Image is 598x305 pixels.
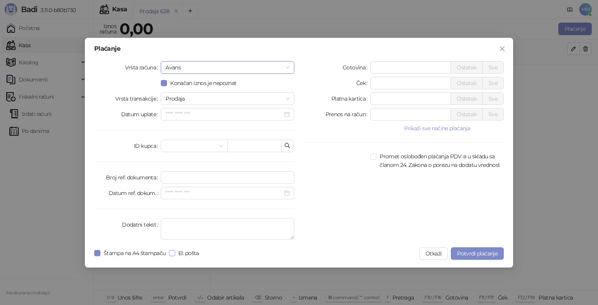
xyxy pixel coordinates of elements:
button: Ostatak [450,108,483,121]
button: Ostatak [450,61,483,74]
label: Datum uplate [121,108,161,121]
span: Potvrdi plaćanje [457,250,498,257]
span: Prodaja [165,93,290,105]
button: Otkaži [419,247,448,260]
span: Zatvori [496,46,508,52]
button: Ostatak [450,92,483,105]
input: Datum uplate [165,110,283,119]
label: Datum ref. dokum. [109,187,161,199]
label: Vrsta računa [125,61,161,74]
span: Promet oslobođen plaćanja PDV-a u skladu sa članom 24. Zakona o porezu na dodatu vrednost [376,152,504,169]
input: Datum ref. dokum. [165,189,283,197]
span: El. pošta [175,249,202,257]
label: Dodatni tekst [122,218,161,231]
button: Sve [482,61,504,74]
span: Avans [165,62,290,73]
button: Sve [482,108,504,121]
label: Gotovina [343,61,370,74]
button: Close [496,43,508,55]
label: ID kupca [134,140,161,152]
span: Konačan iznos je nepoznat [167,79,239,87]
label: Prenos na račun [325,108,371,121]
input: Broj ref. dokumenta [161,171,294,184]
button: Sve [482,77,504,89]
button: Prikaži sve načine plaćanja [370,124,504,133]
textarea: Dodatni tekst [161,218,294,239]
div: Plaćanje [94,46,504,52]
label: Vrsta transakcije [115,92,161,105]
label: Broj ref. dokumenta [106,171,161,184]
label: Platna kartica [331,92,370,105]
button: Potvrdi plaćanje [451,247,504,260]
label: Ček [356,77,370,89]
span: Štampa na A4 štampaču [100,249,169,257]
button: Sve [482,92,504,105]
button: Ostatak [450,77,483,89]
span: close [499,46,505,52]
